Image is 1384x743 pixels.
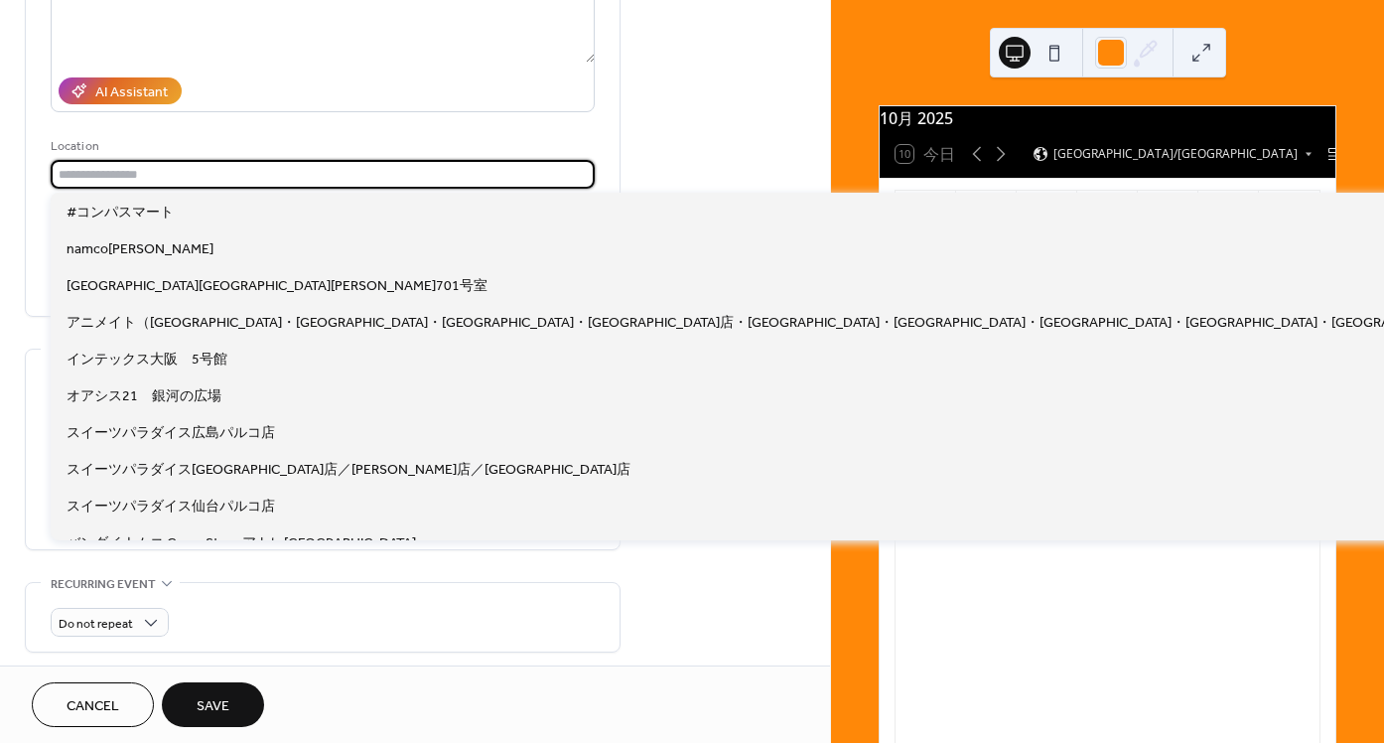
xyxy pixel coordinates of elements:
div: 10月 2025 [880,106,1335,130]
span: インテックス大阪 5号館 [67,350,227,371]
span: Recurring event [51,574,156,595]
span: #コンパスマート [67,203,174,223]
span: namco[PERSON_NAME] [67,239,213,260]
span: スイーツパラダイス[GEOGRAPHIC_DATA]店／[PERSON_NAME]店／[GEOGRAPHIC_DATA]店 [67,460,630,481]
span: [GEOGRAPHIC_DATA]/[GEOGRAPHIC_DATA] [1053,148,1298,160]
span: Do not repeat [59,613,133,636]
div: AI Assistant [95,82,168,103]
span: スイーツパラダイス広島パルコ店 [67,423,275,444]
button: Save [162,682,264,727]
div: Location [51,136,591,157]
span: Cancel [67,696,119,717]
span: オアシス21 銀河の広場 [67,386,221,407]
span: Save [197,696,229,717]
span: [GEOGRAPHIC_DATA][GEOGRAPHIC_DATA][PERSON_NAME]701号室 [67,276,487,297]
span: バンダイナムコ Cross Store アトレ[GEOGRAPHIC_DATA] [67,533,416,554]
button: AI Assistant [59,77,182,104]
span: スイーツパラダイス仙台パルコ店 [67,497,275,518]
button: Cancel [32,682,154,727]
